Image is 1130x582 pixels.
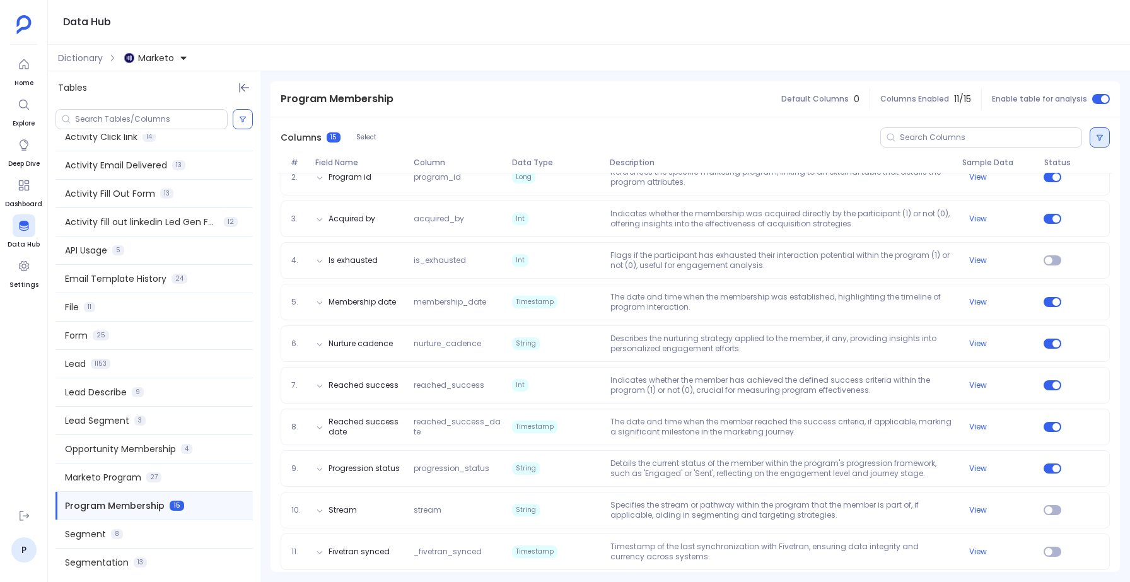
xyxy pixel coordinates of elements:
[605,334,957,354] p: Describes the nurturing strategy applied to the member, if any, providing insights into personali...
[969,422,987,432] button: View
[409,417,507,437] span: reached_success_date
[286,255,311,265] span: 4.
[329,505,357,515] button: Stream
[5,174,42,209] a: Dashboard
[512,212,528,225] span: Int
[409,255,507,265] span: is_exhausted
[65,358,86,370] span: Lead
[512,379,528,392] span: Int
[969,547,987,557] button: View
[409,339,507,349] span: nurture_cadence
[409,214,507,224] span: acquired_by
[172,160,185,170] span: 13
[954,93,971,105] span: 11 / 15
[329,255,378,265] button: Is exhausted
[900,132,1081,143] input: Search Columns
[65,272,166,285] span: Email Template History
[65,301,79,313] span: File
[512,296,557,308] span: Timestamp
[124,53,134,63] img: marketo.svg
[286,505,311,515] span: 10.
[992,94,1087,104] span: Enable table for analysis
[969,297,987,307] button: View
[65,556,129,569] span: Segmentation
[286,422,311,432] span: 8.
[329,417,404,437] button: Reached success date
[13,93,35,129] a: Explore
[13,119,35,129] span: Explore
[63,13,111,31] h1: Data Hub
[969,255,987,265] button: View
[65,131,137,143] span: Activity Click link
[605,167,957,187] p: References the specific marketing program, linking to an external table that details the program ...
[329,297,396,307] button: Membership date
[969,380,987,390] button: View
[48,71,260,104] div: Tables
[281,131,322,144] span: Columns
[512,504,540,516] span: String
[65,187,155,200] span: Activity Fill Out Form
[409,158,507,168] span: Column
[329,380,399,390] button: Reached success
[65,244,107,257] span: API Usage
[605,158,957,168] span: Description
[286,172,311,182] span: 2.
[112,245,124,255] span: 5
[605,417,957,437] p: The date and time when the member reached the success criteria, if applicable, marking a signific...
[281,91,393,107] span: Program Membership
[65,499,165,512] span: Program Membership
[969,339,987,349] button: View
[143,132,156,142] span: 14
[507,158,605,168] span: Data Type
[409,380,507,390] span: reached_success
[5,199,42,209] span: Dashboard
[409,547,507,557] span: _fivetran_synced
[605,209,957,229] p: Indicates whether the membership was acquired directly by the participant (1) or not (0), offerin...
[512,462,540,475] span: String
[13,53,35,88] a: Home
[969,172,987,182] button: View
[8,159,40,169] span: Deep Dive
[327,132,341,143] span: 15
[286,547,311,557] span: 11.
[969,214,987,224] button: View
[224,217,238,227] span: 12
[146,472,161,482] span: 27
[969,463,987,474] button: View
[329,339,393,349] button: Nurture cadence
[286,339,311,349] span: 6.
[65,159,167,172] span: Activity Email Delivered
[8,240,40,250] span: Data Hub
[65,528,106,540] span: Segment
[134,557,147,567] span: 13
[111,529,123,539] span: 8
[957,158,1039,168] span: Sample Data
[605,542,957,562] p: Timestamp of the last synchronization with Fivetran, ensuring data integrity and currency across ...
[132,387,144,397] span: 9
[65,329,88,342] span: Form
[286,297,311,307] span: 5.
[122,48,190,68] button: Marketo
[172,274,187,284] span: 24
[1039,158,1072,168] span: Status
[170,501,184,511] span: 15
[512,545,557,558] span: Timestamp
[11,537,37,562] a: P
[13,78,35,88] span: Home
[348,129,385,146] button: Select
[781,94,849,104] span: Default Columns
[286,380,311,390] span: 7.
[65,471,141,484] span: Marketo Program
[91,359,110,369] span: 1153
[160,189,173,199] span: 13
[329,172,371,182] button: Program id
[409,463,507,474] span: progression_status
[235,79,253,96] button: Hide Tables
[310,158,409,168] span: Field Name
[93,330,109,340] span: 25
[9,280,38,290] span: Settings
[329,547,390,557] button: Fivetran synced
[58,52,103,64] span: Dictionary
[65,216,219,228] span: Activity fill out linkedin Led Gen Form
[512,421,557,433] span: Timestamp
